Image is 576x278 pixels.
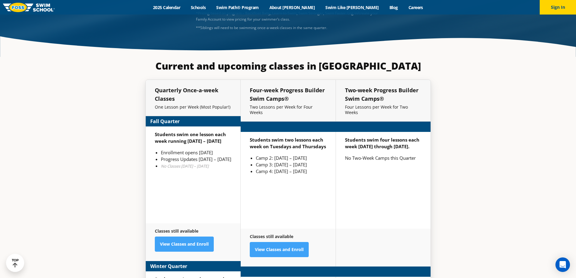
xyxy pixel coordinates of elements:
strong: Students swim one lesson each week running [DATE] – [DATE] [155,131,226,144]
a: View Classes and Enroll [250,242,309,257]
p: Four Lessons per Week for Two Weeks [345,104,421,115]
h5: Two-week Progress Builder Swim Camps® [345,86,421,103]
div: Josef Severson, Rachael Blom (group direct message) [196,25,380,31]
strong: Winter Quarter [150,263,187,270]
p: No Two-Week Camps this Quarter [345,155,421,161]
a: About [PERSON_NAME] [264,5,320,10]
h3: Current and upcoming classes in [GEOGRAPHIC_DATA] [145,60,431,72]
strong: Students swim four lessons each week [DATE] through [DATE]. [345,137,419,149]
div: Open Intercom Messenger [555,257,570,272]
h5: Four-week Progress Builder Swim Camps® [250,86,327,103]
a: Swim Like [PERSON_NAME] [320,5,384,10]
li: Camp 2: [DATE] – [DATE] [256,155,327,161]
p: One Lesson per Week (Most Popular!) [155,104,231,110]
p: Two Lessons per Week for Four Weeks [250,104,327,115]
div: TOP [12,258,19,268]
a: Blog [384,5,403,10]
a: View Classes and Enroll [155,237,214,252]
li: Camp 3: [DATE] – [DATE] [256,161,327,168]
strong: Fall Quarter [150,118,180,125]
strong: Students swim two lessons each week on Tuesdays and Thursdays [250,137,326,149]
a: Swim Path® Program [211,5,264,10]
li: Progress Updates [DATE] – [DATE] [161,156,231,162]
li: Camp 4: [DATE] – [DATE] [256,168,327,175]
strong: Classes still available [155,228,198,234]
a: Schools [186,5,211,10]
a: 2025 Calendar [148,5,186,10]
h5: Quarterly Once-a-week Classes [155,86,231,103]
strong: Classes still available [250,234,293,239]
img: FOSS Swim School Logo [3,3,55,12]
a: Careers [403,5,428,10]
em: No Classes [DATE] – [DATE] [161,163,209,169]
p: *Pricing based on program – Backfloat Baby, Learn-to-Swim, Swim Stronger, Swim Faster. Log in/cre... [196,10,380,22]
li: Enrollment opens [DATE] [161,149,231,156]
div: **Siblings will need to be swimming once-a-week classes in the same quarter. [196,25,380,31]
